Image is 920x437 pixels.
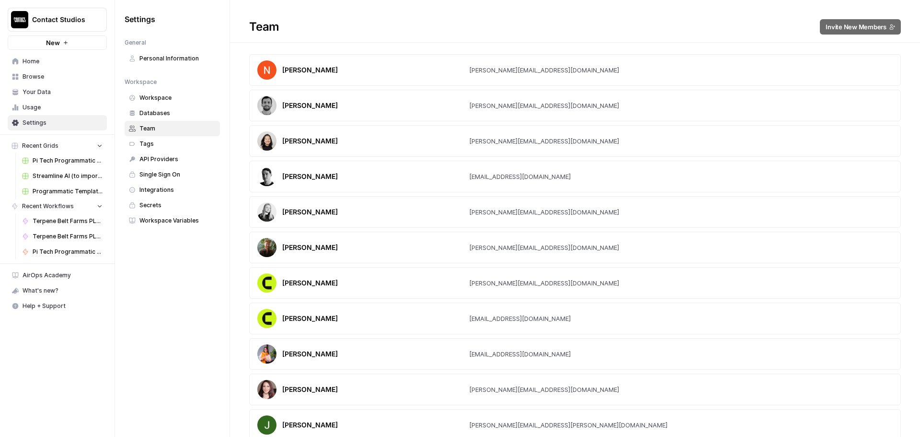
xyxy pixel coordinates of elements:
div: What's new? [8,283,106,298]
span: Workspace [139,94,216,102]
span: Recent Grids [22,142,58,150]
a: Usage [8,100,107,115]
div: [PERSON_NAME] [282,101,338,110]
div: [EMAIL_ADDRESS][DOMAIN_NAME] [469,349,571,359]
a: Your Data [8,84,107,100]
button: What's new? [8,283,107,298]
span: Help + Support [23,302,103,310]
span: Personal Information [139,54,216,63]
img: Contact Studios Logo [11,11,28,28]
div: [PERSON_NAME][EMAIL_ADDRESS][DOMAIN_NAME] [469,207,619,217]
button: New [8,35,107,50]
span: Streamline AI (to import) - Streamline AI Import.csv [33,172,103,180]
a: Personal Information [125,51,220,66]
div: [PERSON_NAME] [282,385,338,394]
div: [PERSON_NAME] [282,136,338,146]
img: avatar [257,60,276,80]
span: Recent Workflows [22,202,74,211]
a: Settings [8,115,107,130]
a: Home [8,54,107,69]
div: [PERSON_NAME] [282,243,338,252]
img: avatar [257,238,276,257]
div: [EMAIL_ADDRESS][DOMAIN_NAME] [469,314,571,323]
div: [PERSON_NAME] [282,420,338,430]
div: [EMAIL_ADDRESS][DOMAIN_NAME] [469,172,571,181]
a: Team [125,121,220,136]
span: New [46,38,60,47]
div: [PERSON_NAME] [282,65,338,75]
span: General [125,38,146,47]
div: [PERSON_NAME][EMAIL_ADDRESS][DOMAIN_NAME] [469,243,619,252]
img: avatar [257,131,276,151]
span: API Providers [139,155,216,164]
a: Terpene Belt Farms PLP Descriptions (Text Output) [18,213,107,229]
div: Team [230,19,920,35]
img: avatar [257,309,276,328]
span: Tags [139,140,216,148]
span: Terpene Belt Farms PLP Descriptions (v1) [33,232,103,241]
img: avatar [257,202,276,222]
div: [PERSON_NAME] [282,278,338,288]
img: avatar [257,344,276,364]
a: Integrations [125,182,220,198]
a: AirOps Academy [8,268,107,283]
button: Recent Workflows [8,199,107,213]
div: [PERSON_NAME][EMAIL_ADDRESS][PERSON_NAME][DOMAIN_NAME] [469,420,667,430]
a: Pi Tech Programmatic Service pages Grid [18,153,107,168]
span: Programmatic Template [llm + perplexity for] - AirOps - llm + perplexity for.csv [33,187,103,196]
span: Contact Studios [32,15,90,24]
div: [PERSON_NAME][EMAIL_ADDRESS][DOMAIN_NAME] [469,65,619,75]
img: avatar [257,96,276,115]
div: [PERSON_NAME][EMAIL_ADDRESS][DOMAIN_NAME] [469,101,619,110]
a: Single Sign On [125,167,220,182]
img: avatar [257,167,276,186]
span: AirOps Academy [23,271,103,280]
span: Home [23,57,103,66]
a: Workspace Variables [125,213,220,228]
div: [PERSON_NAME] [282,207,338,217]
div: [PERSON_NAME][EMAIL_ADDRESS][DOMAIN_NAME] [469,385,619,394]
span: Browse [23,72,103,81]
div: [PERSON_NAME][EMAIL_ADDRESS][DOMAIN_NAME] [469,136,619,146]
a: API Providers [125,152,220,167]
div: [PERSON_NAME] [282,172,338,181]
span: Terpene Belt Farms PLP Descriptions (Text Output) [33,217,103,225]
a: Browse [8,69,107,84]
span: Pi Tech Programmatic Service pages Grid [33,156,103,165]
span: Secrets [139,201,216,210]
button: Help + Support [8,298,107,314]
span: Pi Tech Programmatic Service pages [33,248,103,256]
a: Workspace [125,90,220,106]
span: Workspace [125,78,157,86]
div: [PERSON_NAME] [282,349,338,359]
span: Integrations [139,186,216,194]
span: Databases [139,109,216,118]
span: Workspace Variables [139,216,216,225]
span: Team [139,124,216,133]
a: Secrets [125,198,220,213]
div: [PERSON_NAME] [282,314,338,323]
span: Your Data [23,88,103,96]
a: Databases [125,106,220,121]
a: Programmatic Template [llm + perplexity for] - AirOps - llm + perplexity for.csv [18,184,107,199]
a: Tags [125,136,220,152]
span: Invite New Members [826,22,886,32]
span: Single Sign On [139,170,216,179]
div: [PERSON_NAME][EMAIL_ADDRESS][DOMAIN_NAME] [469,278,619,288]
button: Workspace: Contact Studios [8,8,107,32]
span: Usage [23,103,103,112]
img: avatar [257,273,276,293]
span: Settings [125,13,155,25]
a: Terpene Belt Farms PLP Descriptions (v1) [18,229,107,244]
a: Streamline AI (to import) - Streamline AI Import.csv [18,168,107,184]
span: Settings [23,118,103,127]
button: Recent Grids [8,139,107,153]
button: Invite New Members [820,19,901,35]
img: avatar [257,415,276,435]
a: Pi Tech Programmatic Service pages [18,244,107,260]
img: avatar [257,380,276,399]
